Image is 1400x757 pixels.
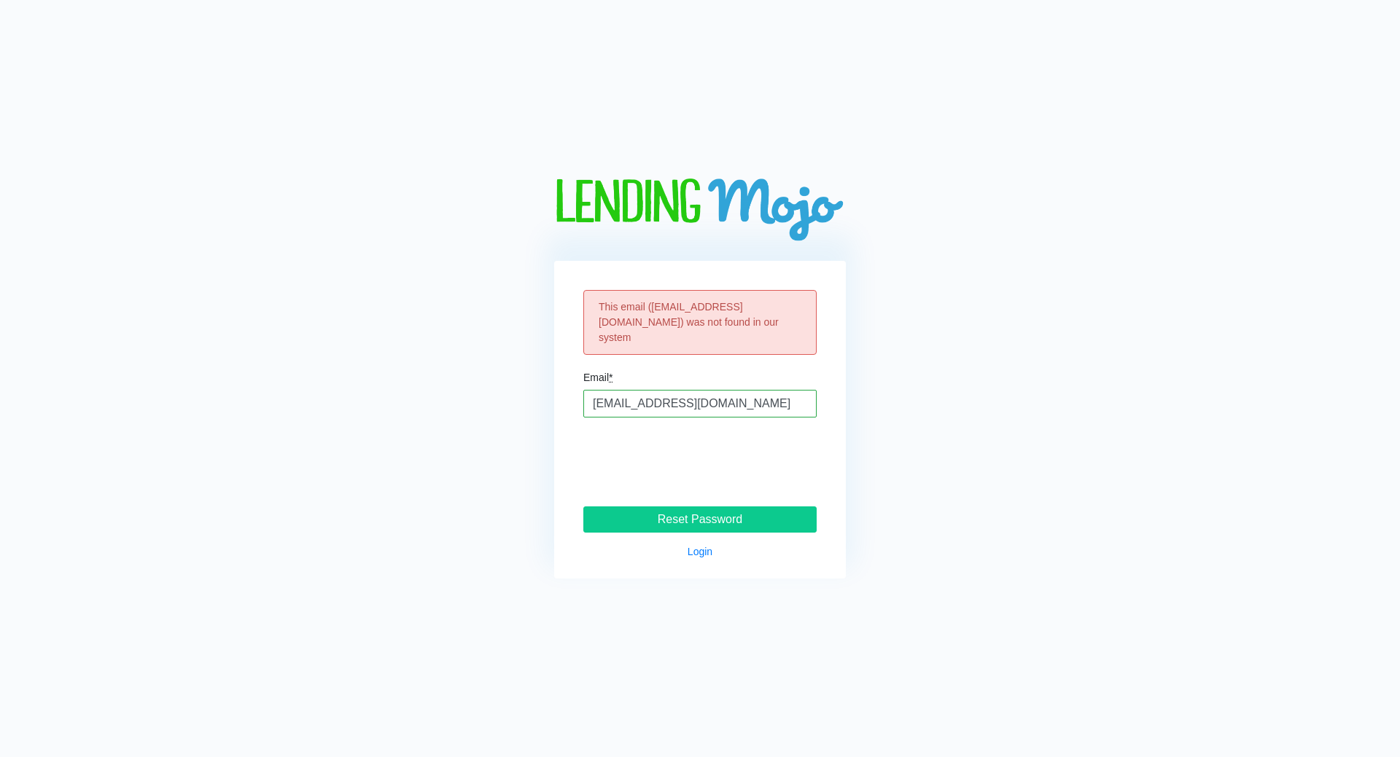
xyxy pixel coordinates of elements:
input: Reset Password [583,506,817,533]
img: logo-big.png [554,179,846,243]
a: Login [688,546,712,557]
abbr: required [609,372,612,383]
div: This email ( [EMAIL_ADDRESS][DOMAIN_NAME] ) was not found in our system [583,290,817,355]
label: Email [583,372,612,383]
iframe: reCAPTCHA [589,435,811,492]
